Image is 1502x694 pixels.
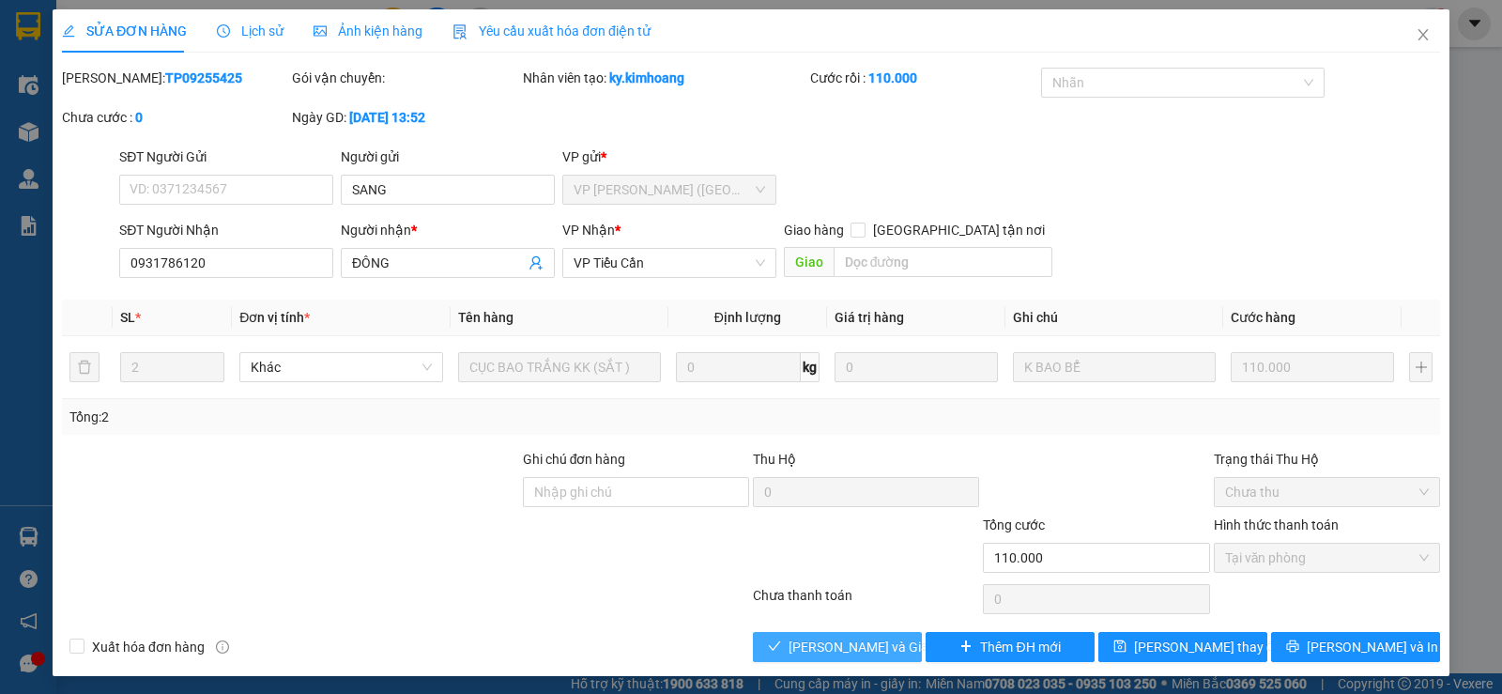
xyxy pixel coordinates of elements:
[574,249,765,277] span: VP Tiểu Cần
[62,68,288,88] div: [PERSON_NAME]:
[866,220,1052,240] span: [GEOGRAPHIC_DATA] tận nơi
[1397,9,1449,62] button: Close
[609,70,684,85] b: ky.kimhoang
[523,68,807,88] div: Nhân viên tạo:
[834,247,1053,277] input: Dọc đường
[835,352,998,382] input: 0
[458,310,513,325] span: Tên hàng
[1225,478,1429,506] span: Chưa thu
[1225,544,1429,572] span: Tại văn phòng
[753,632,922,662] button: check[PERSON_NAME] và Giao hàng
[217,23,284,39] span: Lịch sử
[119,220,333,240] div: SĐT Người Nhận
[452,24,467,39] img: icon
[69,352,100,382] button: delete
[980,637,1060,657] span: Thêm ĐH mới
[165,70,242,85] b: TP09255425
[120,310,135,325] span: SL
[341,147,555,167] div: Người gửi
[1113,640,1126,655] span: save
[1214,449,1440,470] div: Trạng thái Thu Hộ
[523,452,626,467] label: Ghi chú đơn hàng
[251,353,431,381] span: Khác
[784,223,844,238] span: Giao hàng
[1416,27,1431,42] span: close
[217,24,230,38] span: clock-circle
[784,247,834,277] span: Giao
[562,223,615,238] span: VP Nhận
[314,23,422,39] span: Ảnh kiện hàng
[753,452,796,467] span: Thu Hộ
[135,110,143,125] b: 0
[751,585,981,618] div: Chưa thanh toán
[239,310,310,325] span: Đơn vị tính
[84,637,212,657] span: Xuất hóa đơn hàng
[926,632,1095,662] button: plusThêm ĐH mới
[1098,632,1267,662] button: save[PERSON_NAME] thay đổi
[314,24,327,38] span: picture
[714,310,781,325] span: Định lượng
[62,24,75,38] span: edit
[1231,352,1394,382] input: 0
[1286,640,1299,655] span: printer
[801,352,820,382] span: kg
[959,640,973,655] span: plus
[789,637,969,657] span: [PERSON_NAME] và Giao hàng
[1231,310,1295,325] span: Cước hàng
[292,107,518,128] div: Ngày GD:
[452,23,651,39] span: Yêu cầu xuất hóa đơn điện tử
[1271,632,1440,662] button: printer[PERSON_NAME] và In
[1409,352,1433,382] button: plus
[868,70,917,85] b: 110.000
[69,407,581,427] div: Tổng: 2
[562,147,776,167] div: VP gửi
[62,107,288,128] div: Chưa cước :
[983,517,1045,532] span: Tổng cước
[119,147,333,167] div: SĐT Người Gửi
[768,640,781,655] span: check
[810,68,1036,88] div: Cước rồi :
[523,477,749,507] input: Ghi chú đơn hàng
[529,255,544,270] span: user-add
[1005,300,1223,336] th: Ghi chú
[1307,637,1438,657] span: [PERSON_NAME] và In
[1013,352,1216,382] input: Ghi Chú
[292,68,518,88] div: Gói vận chuyển:
[835,310,904,325] span: Giá trị hàng
[349,110,425,125] b: [DATE] 13:52
[574,176,765,204] span: VP Trần Phú (Hàng)
[216,640,229,654] span: info-circle
[62,23,187,39] span: SỬA ĐƠN HÀNG
[341,220,555,240] div: Người nhận
[1134,637,1284,657] span: [PERSON_NAME] thay đổi
[458,352,661,382] input: VD: Bàn, Ghế
[1214,517,1339,532] label: Hình thức thanh toán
